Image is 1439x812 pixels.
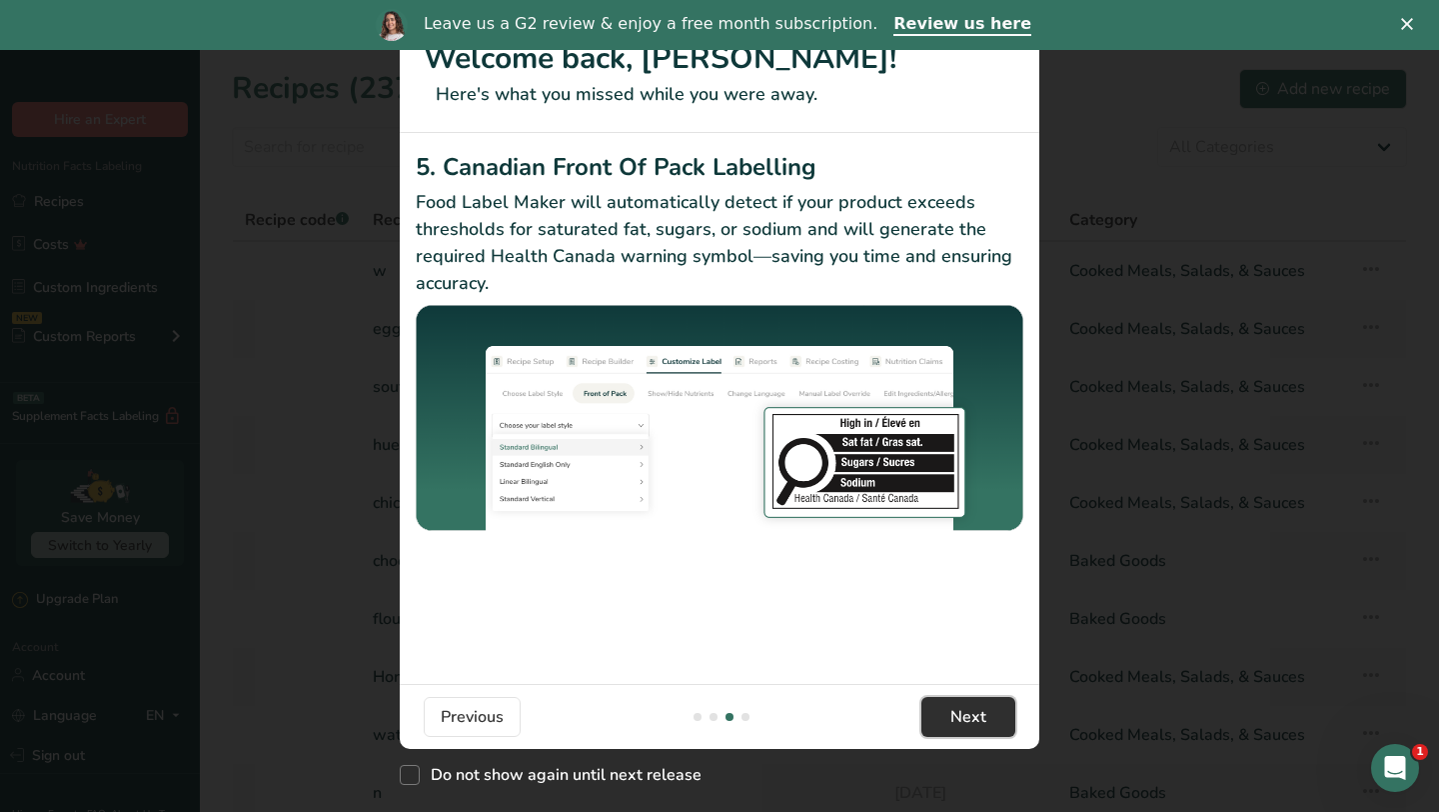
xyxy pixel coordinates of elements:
p: Here's what you missed while you were away. [424,81,1015,108]
h1: Welcome back, [PERSON_NAME]! [424,36,1015,81]
img: Profile image for Reem [376,9,408,41]
div: Close [1401,18,1421,30]
span: Previous [441,705,504,729]
img: Canadian Front Of Pack Labelling [416,305,1023,534]
iframe: Intercom live chat [1371,744,1419,792]
a: Review us here [893,14,1031,36]
div: Leave us a G2 review & enjoy a free month subscription. [424,14,877,34]
span: 1 [1412,744,1428,760]
button: Previous [424,697,521,737]
h2: 5. Canadian Front Of Pack Labelling [416,149,1023,185]
p: Food Label Maker will automatically detect if your product exceeds thresholds for saturated fat, ... [416,189,1023,297]
span: Next [950,705,986,729]
button: Next [921,697,1015,737]
span: Do not show again until next release [420,765,702,785]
